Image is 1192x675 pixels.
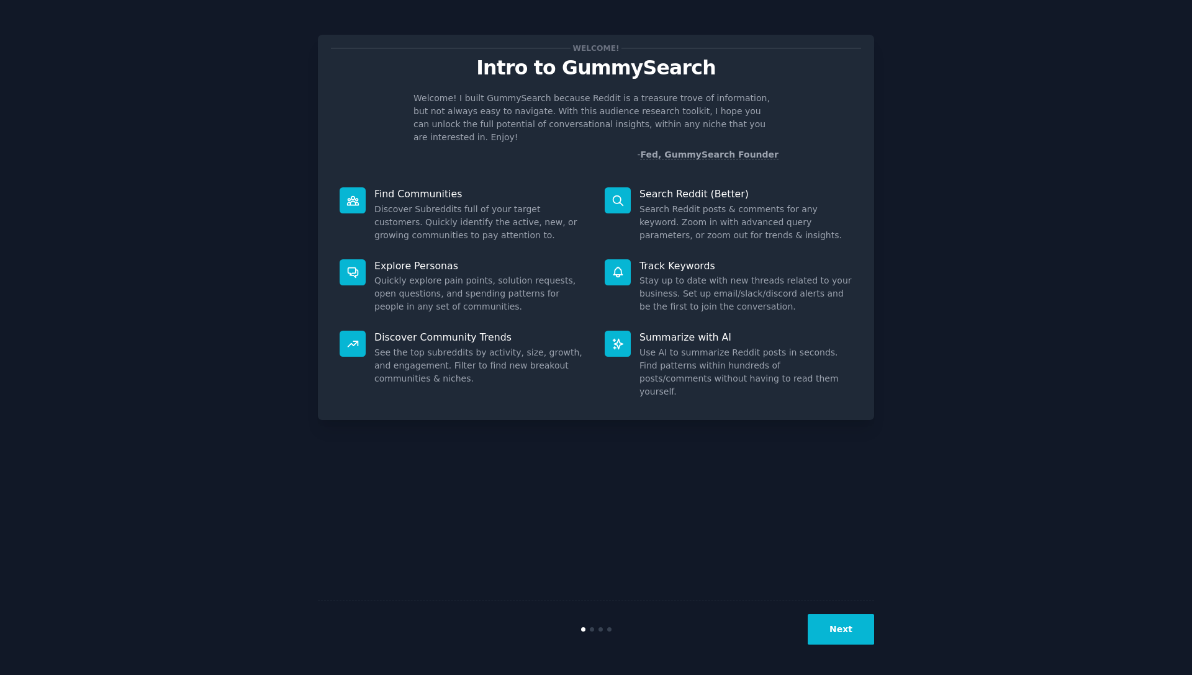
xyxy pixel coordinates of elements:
dd: See the top subreddits by activity, size, growth, and engagement. Filter to find new breakout com... [374,346,587,385]
dd: Stay up to date with new threads related to your business. Set up email/slack/discord alerts and ... [639,274,852,313]
dd: Discover Subreddits full of your target customers. Quickly identify the active, new, or growing c... [374,203,587,242]
p: Summarize with AI [639,331,852,344]
dd: Use AI to summarize Reddit posts in seconds. Find patterns within hundreds of posts/comments with... [639,346,852,398]
div: - [637,148,779,161]
a: Fed, GummySearch Founder [640,150,779,160]
p: Discover Community Trends [374,331,587,344]
p: Welcome! I built GummySearch because Reddit is a treasure trove of information, but not always ea... [413,92,779,144]
p: Intro to GummySearch [331,57,861,79]
p: Track Keywords [639,259,852,272]
p: Explore Personas [374,259,587,272]
button: Next [808,614,874,645]
p: Find Communities [374,187,587,200]
dd: Search Reddit posts & comments for any keyword. Zoom in with advanced query parameters, or zoom o... [639,203,852,242]
p: Search Reddit (Better) [639,187,852,200]
dd: Quickly explore pain points, solution requests, open questions, and spending patterns for people ... [374,274,587,313]
span: Welcome! [571,42,621,55]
